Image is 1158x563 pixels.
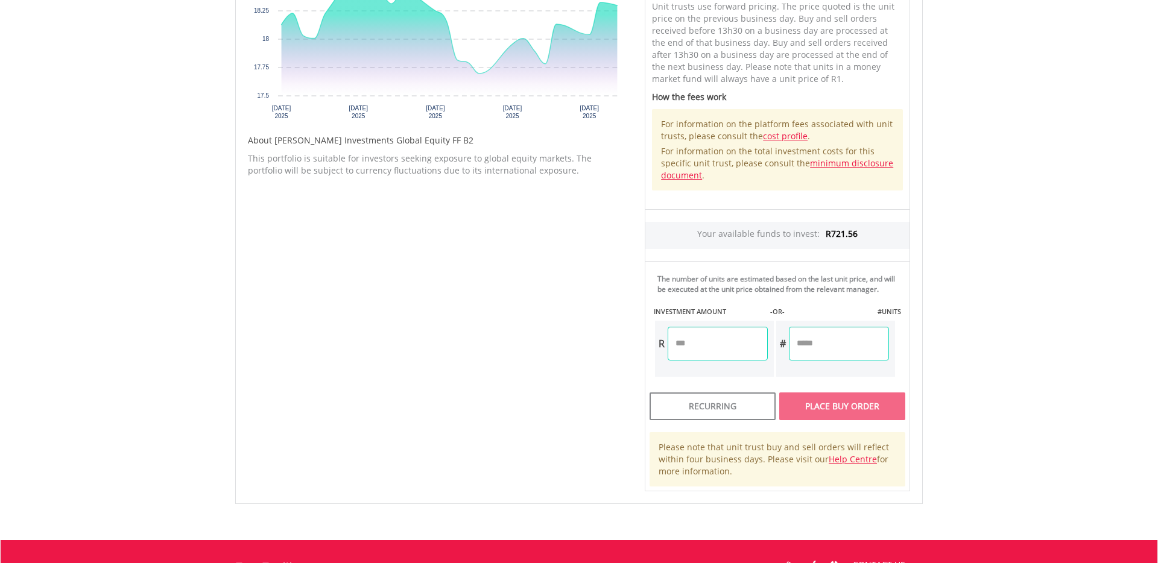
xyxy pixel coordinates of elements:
text: [DATE] 2025 [580,105,599,119]
text: [DATE] 2025 [503,105,522,119]
label: #UNITS [878,307,901,316]
div: The number of units are estimated based on the last unit price, and will be executed at the unit ... [657,274,905,294]
text: 17.75 [254,64,269,71]
p: This portfolio is suitable for investors seeking exposure to global equity markets. The portfolio... [248,153,627,177]
text: [DATE] 2025 [272,105,291,119]
span: R721.56 [826,228,858,239]
label: INVESTMENT AMOUNT [654,307,726,316]
p: For information on the platform fees associated with unit trusts, please consult the . [661,118,894,142]
text: [DATE] 2025 [426,105,445,119]
text: 18.25 [254,7,269,14]
a: Help Centre [829,453,877,465]
div: Recurring [650,392,776,420]
h5: About [PERSON_NAME] Investments Global Equity FF B2 [248,134,627,146]
div: Your available funds to invest: [645,222,910,249]
a: cost profile [763,130,808,142]
span: How the fees work [652,91,726,102]
text: 17.5 [258,92,270,99]
text: 18 [262,36,270,42]
text: [DATE] 2025 [349,105,368,119]
div: Please note that unit trust buy and sell orders will reflect within four business days. Please vi... [650,432,905,486]
div: R [655,327,668,360]
label: -OR- [770,307,785,316]
div: Place Buy Order [779,392,905,420]
p: Unit trusts use forward pricing. The price quoted is the unit price on the previous business day.... [652,1,903,85]
a: minimum disclosure document [661,157,893,181]
p: For information on the total investment costs for this specific unit trust, please consult the . [661,145,894,181]
div: # [776,327,789,360]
